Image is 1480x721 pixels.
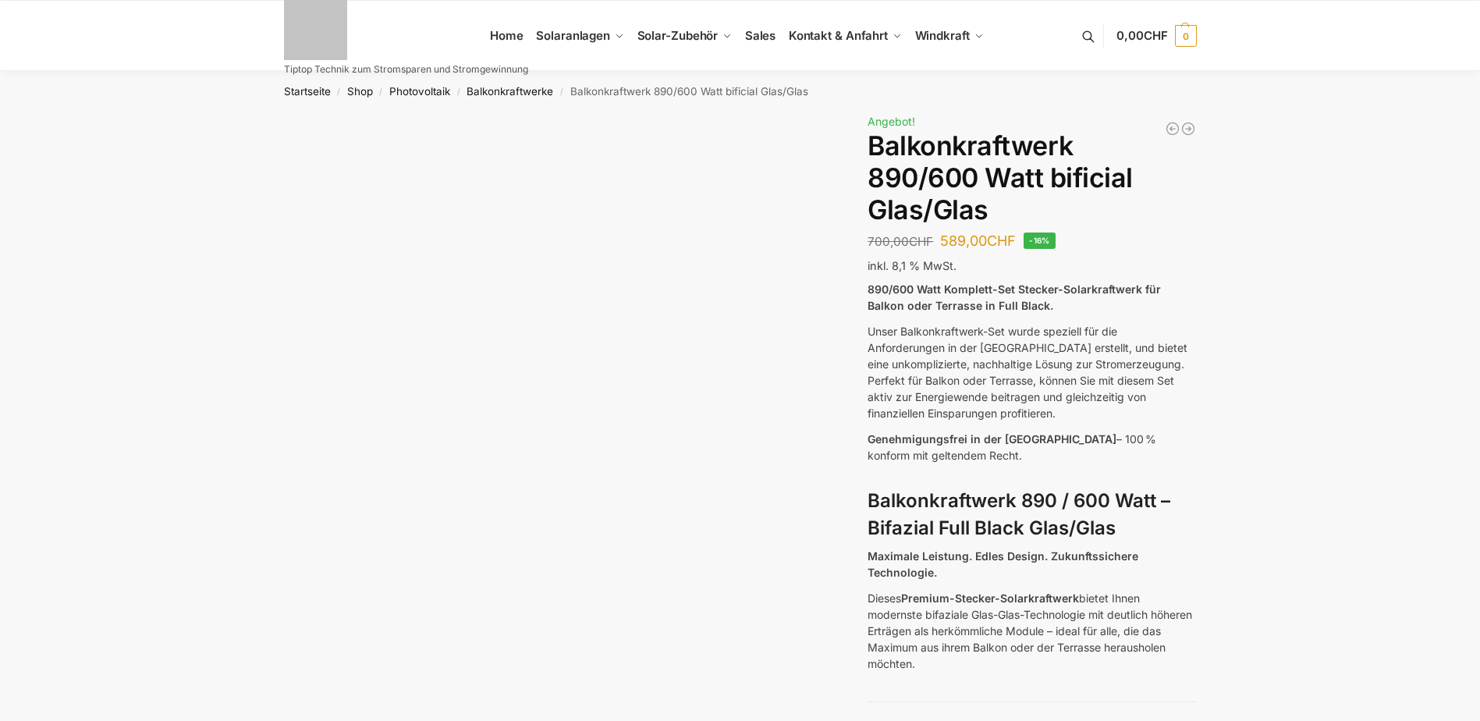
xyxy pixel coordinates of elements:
[331,86,347,98] span: /
[1175,25,1197,47] span: 0
[630,1,738,71] a: Solar-Zubehör
[868,259,956,272] span: inkl. 8,1 % MwSt.
[868,549,1138,579] strong: Maximale Leistung. Edles Design. Zukunftssichere Technologie.
[987,233,1016,249] span: CHF
[868,282,1161,312] strong: 890/600 Watt Komplett-Set Stecker-Solarkraftwerk für Balkon oder Terrasse in Full Black.
[901,591,1079,605] strong: Premium-Stecker-Solarkraftwerk
[868,432,1156,462] span: – 100 % konform mit geltendem Recht.
[347,85,373,98] a: Shop
[868,234,933,249] bdi: 700,00
[389,85,450,98] a: Photovoltaik
[782,1,908,71] a: Kontakt & Anfahrt
[284,65,528,74] p: Tiptop Technik zum Stromsparen und Stromgewinnung
[530,1,630,71] a: Solaranlagen
[553,86,570,98] span: /
[450,86,467,98] span: /
[909,234,933,249] span: CHF
[940,233,1016,249] bdi: 589,00
[738,1,782,71] a: Sales
[868,130,1196,226] h1: Balkonkraftwerk 890/600 Watt bificial Glas/Glas
[915,28,970,43] span: Windkraft
[868,432,1116,446] span: Genehmigungsfrei in der [GEOGRAPHIC_DATA]
[1116,28,1167,43] span: 0,00
[1144,28,1168,43] span: CHF
[284,85,331,98] a: Startseite
[745,28,776,43] span: Sales
[536,28,610,43] span: Solaranlagen
[373,86,389,98] span: /
[637,28,719,43] span: Solar-Zubehör
[467,85,553,98] a: Balkonkraftwerke
[1165,121,1180,137] a: 890/600 Watt Solarkraftwerk + 2,7 KW Batteriespeicher Genehmigungsfrei
[1180,121,1196,137] a: Steckerkraftwerk 890/600 Watt, mit Ständer für Terrasse inkl. Lieferung
[868,115,915,128] span: Angebot!
[868,590,1196,672] p: Dieses bietet Ihnen modernste bifaziale Glas-Glas-Technologie mit deutlich höheren Erträgen als h...
[789,28,888,43] span: Kontakt & Anfahrt
[1024,233,1056,249] span: -16%
[868,489,1170,539] strong: Balkonkraftwerk 890 / 600 Watt – Bifazial Full Black Glas/Glas
[868,323,1196,421] p: Unser Balkonkraftwerk-Set wurde speziell für die Anforderungen in der [GEOGRAPHIC_DATA] erstellt,...
[908,1,990,71] a: Windkraft
[1116,12,1196,59] a: 0,00CHF 0
[256,71,1224,112] nav: Breadcrumb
